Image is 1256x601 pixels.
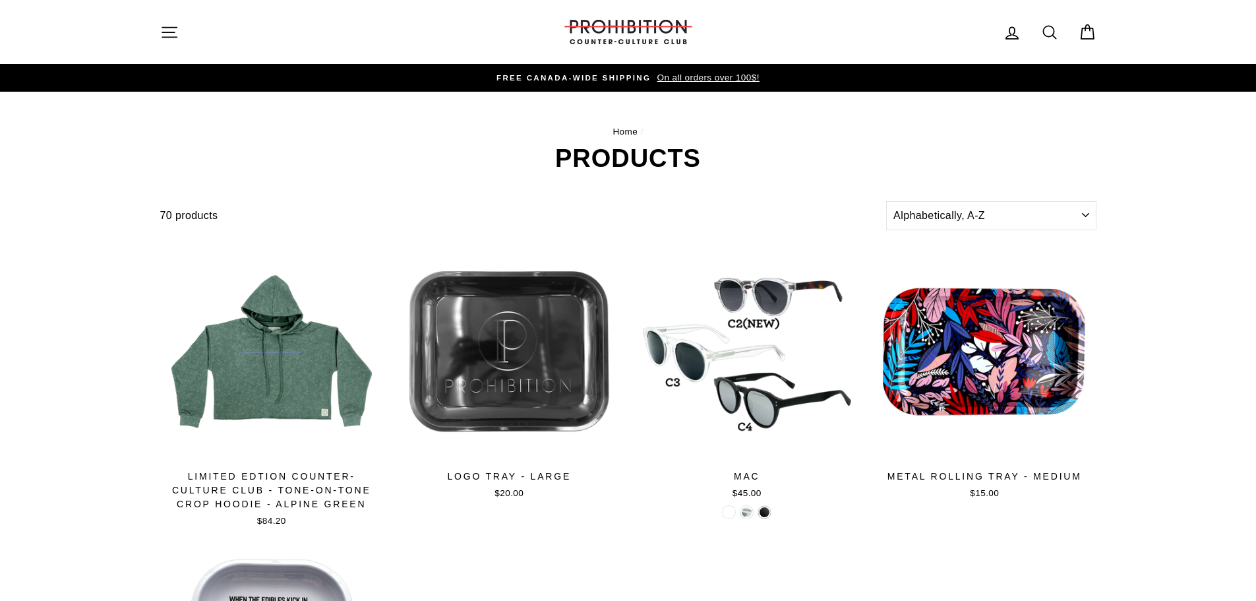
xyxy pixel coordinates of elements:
div: $45.00 [636,487,859,500]
img: PROHIBITION COUNTER-CULTURE CLUB [562,20,694,44]
span: / [640,127,643,137]
a: Home [613,127,638,137]
nav: breadcrumbs [160,125,1096,139]
h1: Products [160,146,1096,171]
div: $15.00 [873,487,1096,500]
div: $20.00 [398,487,621,500]
div: MAC [636,470,859,484]
div: LOGO TRAY - LARGE [398,470,621,484]
a: LOGO TRAY - LARGE$20.00 [398,240,621,505]
div: 70 products [160,207,882,224]
a: MAC$45.00 [636,240,859,505]
div: METAL ROLLING TRAY - MEDIUM [873,470,1096,484]
div: LIMITED EDTION COUNTER-CULTURE CLUB - TONE-ON-TONE CROP HOODIE - ALPINE GREEN [160,470,384,511]
a: METAL ROLLING TRAY - MEDIUM$15.00 [873,240,1096,505]
a: FREE CANADA-WIDE SHIPPING On all orders over 100$! [164,71,1093,85]
a: LIMITED EDTION COUNTER-CULTURE CLUB - TONE-ON-TONE CROP HOODIE - ALPINE GREEN$84.20 [160,240,384,532]
span: On all orders over 100$! [653,73,759,82]
div: $84.20 [160,515,384,528]
span: FREE CANADA-WIDE SHIPPING [496,74,651,82]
